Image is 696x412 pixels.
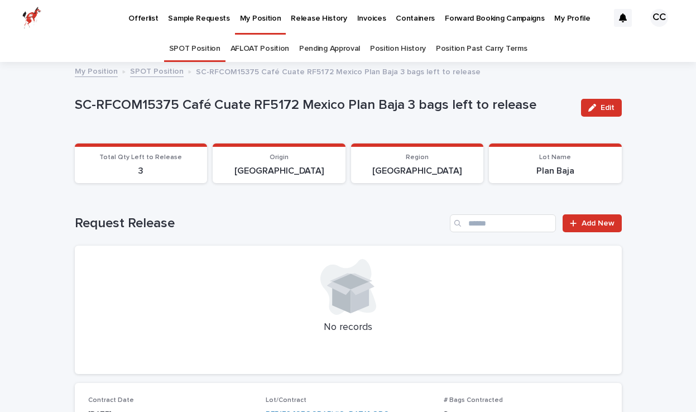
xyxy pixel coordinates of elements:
[450,214,556,232] input: Search
[22,7,41,29] img: zttTXibQQrCfv9chImQE
[231,36,289,62] a: AFLOAT Position
[196,65,481,77] p: SC-RFCOM15375 Café Cuate RF5172 Mexico Plan Baja 3 bags left to release
[169,36,220,62] a: SPOT Position
[650,9,668,27] div: CC
[436,36,527,62] a: Position Past Carry Terms
[539,154,571,161] span: Lot Name
[563,214,621,232] a: Add New
[99,154,182,161] span: Total Qty Left to Release
[358,166,477,176] p: [GEOGRAPHIC_DATA]
[370,36,426,62] a: Position History
[81,166,201,176] p: 3
[75,215,446,232] h1: Request Release
[406,154,429,161] span: Region
[496,166,615,176] p: Plan Baja
[270,154,289,161] span: Origin
[130,64,184,77] a: SPOT Position
[75,64,118,77] a: My Position
[266,397,306,404] span: Lot/Contract
[75,97,572,113] p: SC-RFCOM15375 Café Cuate RF5172 Mexico Plan Baja 3 bags left to release
[581,99,622,117] button: Edit
[88,322,608,334] p: No records
[582,219,615,227] span: Add New
[88,397,134,404] span: Contract Date
[219,166,339,176] p: [GEOGRAPHIC_DATA]
[601,104,615,112] span: Edit
[299,36,360,62] a: Pending Approval
[444,397,503,404] span: # Bags Contracted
